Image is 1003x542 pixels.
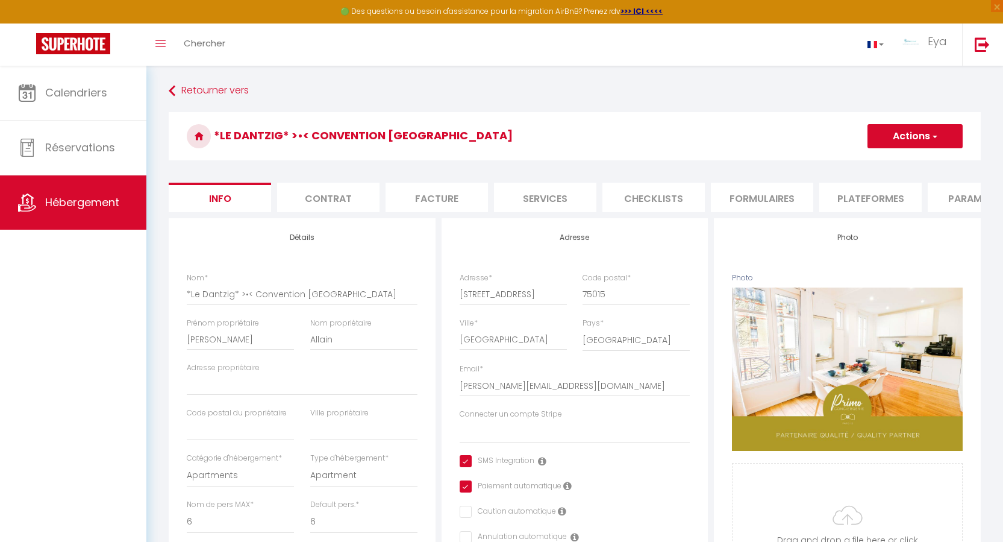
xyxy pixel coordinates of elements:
[583,318,604,329] label: Pays
[460,318,478,329] label: Ville
[867,124,963,148] button: Actions
[902,37,920,46] img: ...
[277,183,380,212] li: Contrat
[184,37,225,49] span: Chercher
[36,33,110,54] img: Super Booking
[169,112,981,160] h3: *Le Dantzig* >•< Convention [GEOGRAPHIC_DATA]
[386,183,488,212] li: Facture
[310,408,369,419] label: Ville propriétaire
[187,318,259,329] label: Prénom propriétaire
[460,273,492,284] label: Adresse
[169,80,981,102] a: Retourner vers
[602,183,705,212] li: Checklists
[583,273,631,284] label: Code postal
[472,506,556,519] label: Caution automatique
[45,195,119,210] span: Hébergement
[187,233,417,242] h4: Détails
[45,140,115,155] span: Réservations
[494,183,596,212] li: Services
[893,24,962,66] a: ... Eya
[45,85,107,100] span: Calendriers
[169,183,271,212] li: Info
[187,273,208,284] label: Nom
[711,183,813,212] li: Formulaires
[620,6,663,16] a: >>> ICI <<<<
[975,37,990,52] img: logout
[928,34,947,49] span: Eya
[460,364,483,375] label: Email
[732,273,753,284] label: Photo
[187,453,282,464] label: Catégorie d'hébergement
[460,409,562,420] label: Connecter un compte Stripe
[472,481,561,494] label: Paiement automatique
[460,233,690,242] h4: Adresse
[187,499,254,511] label: Nom de pers MAX
[732,233,963,242] h4: Photo
[175,24,234,66] a: Chercher
[187,362,260,374] label: Adresse propriétaire
[310,318,372,329] label: Nom propriétaire
[187,408,287,419] label: Code postal du propriétaire
[819,183,922,212] li: Plateformes
[310,499,359,511] label: Default pers.
[310,453,389,464] label: Type d'hébergement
